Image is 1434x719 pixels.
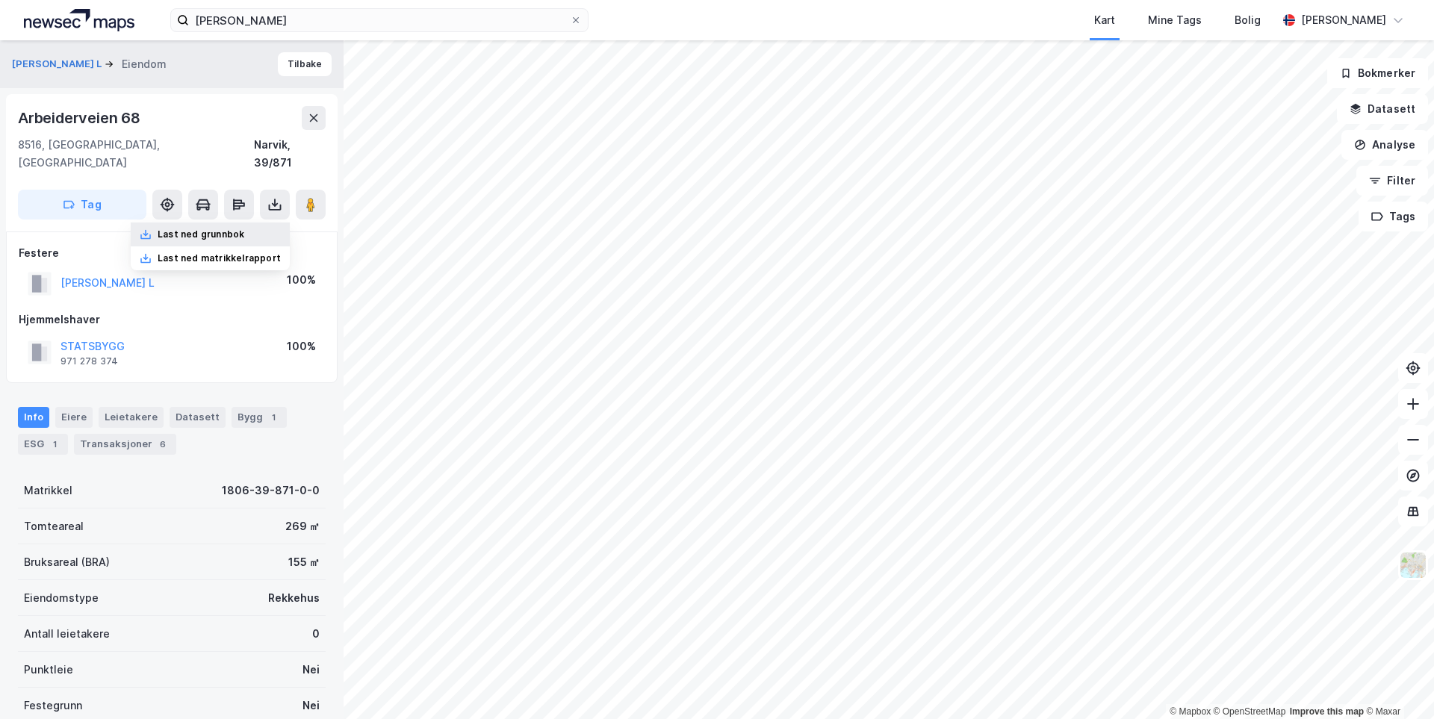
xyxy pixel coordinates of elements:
div: 6 [155,437,170,452]
div: Matrikkel [24,482,72,499]
button: Bokmerker [1327,58,1428,88]
div: Kart [1094,11,1115,29]
div: Punktleie [24,661,73,679]
div: Tomteareal [24,517,84,535]
input: Søk på adresse, matrikkel, gårdeiere, leietakere eller personer [189,9,570,31]
iframe: Chat Widget [1359,647,1434,719]
div: [PERSON_NAME] [1301,11,1386,29]
div: Festere [19,244,325,262]
div: 155 ㎡ [288,553,320,571]
button: Tags [1359,202,1428,231]
div: Festegrunn [24,697,82,715]
div: Last ned grunnbok [158,228,244,240]
div: Bolig [1235,11,1261,29]
div: ESG [18,434,68,455]
div: Hjemmelshaver [19,311,325,329]
div: Mine Tags [1148,11,1202,29]
div: Antall leietakere [24,625,110,643]
div: Kontrollprogram for chat [1359,647,1434,719]
div: 0 [312,625,320,643]
div: 269 ㎡ [285,517,320,535]
div: Last ned matrikkelrapport [158,252,281,264]
div: Eiendom [122,55,167,73]
div: Datasett [170,407,226,428]
button: Filter [1356,166,1428,196]
button: Analyse [1341,130,1428,160]
button: [PERSON_NAME] L [12,57,105,72]
div: 1 [266,410,281,425]
a: Improve this map [1290,706,1364,717]
div: Nei [302,661,320,679]
div: Arbeiderveien 68 [18,106,143,130]
div: Bygg [232,407,287,428]
button: Datasett [1337,94,1428,124]
div: 1 [47,437,62,452]
div: Transaksjoner [74,434,176,455]
img: Z [1399,551,1427,579]
button: Tilbake [278,52,332,76]
div: 1806-39-871-0-0 [222,482,320,499]
button: Tag [18,190,146,220]
div: Rekkehus [268,589,320,607]
div: Narvik, 39/871 [254,136,326,172]
img: logo.a4113a55bc3d86da70a041830d287a7e.svg [24,9,134,31]
div: Bruksareal (BRA) [24,553,110,571]
div: Eiere [55,407,93,428]
div: 971 278 374 [60,355,118,367]
a: OpenStreetMap [1214,706,1286,717]
div: Leietakere [99,407,164,428]
div: Info [18,407,49,428]
a: Mapbox [1170,706,1211,717]
div: 100% [287,271,316,289]
div: Nei [302,697,320,715]
div: 8516, [GEOGRAPHIC_DATA], [GEOGRAPHIC_DATA] [18,136,254,172]
div: Eiendomstype [24,589,99,607]
div: 100% [287,337,316,355]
